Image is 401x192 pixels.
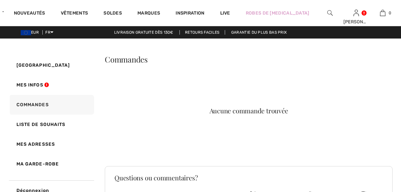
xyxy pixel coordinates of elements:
[105,55,393,63] div: Commandes
[16,62,70,68] span: [GEOGRAPHIC_DATA]
[370,9,396,17] a: 0
[389,10,391,16] span: 0
[14,10,45,17] a: Nouveautés
[8,154,94,174] a: Ma garde-robe
[179,30,225,35] a: Retours faciles
[45,30,53,35] span: FR
[21,30,31,35] img: Euro
[8,134,94,154] a: Mes adresses
[176,10,204,17] span: Inspiration
[114,175,383,181] h3: Questions ou commentaires?
[353,9,359,17] img: Mes infos
[327,9,333,17] img: recherche
[61,10,88,17] a: Vêtements
[21,30,41,35] span: EUR
[343,18,369,25] div: [PERSON_NAME]
[246,10,309,17] a: Robes de [MEDICAL_DATA]
[353,10,359,16] a: Se connecter
[103,10,122,17] a: Soldes
[137,10,160,17] a: Marques
[220,10,230,17] a: Live
[8,115,94,134] a: Liste de souhaits
[8,95,94,115] a: Commandes
[3,5,4,18] img: 1ère Avenue
[8,75,94,95] a: Mes infos
[109,30,179,35] a: Livraison gratuite dès 130€
[380,9,385,17] img: Mon panier
[226,30,292,35] a: Garantie du plus bas prix
[119,107,378,114] div: Aucune commande trouvée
